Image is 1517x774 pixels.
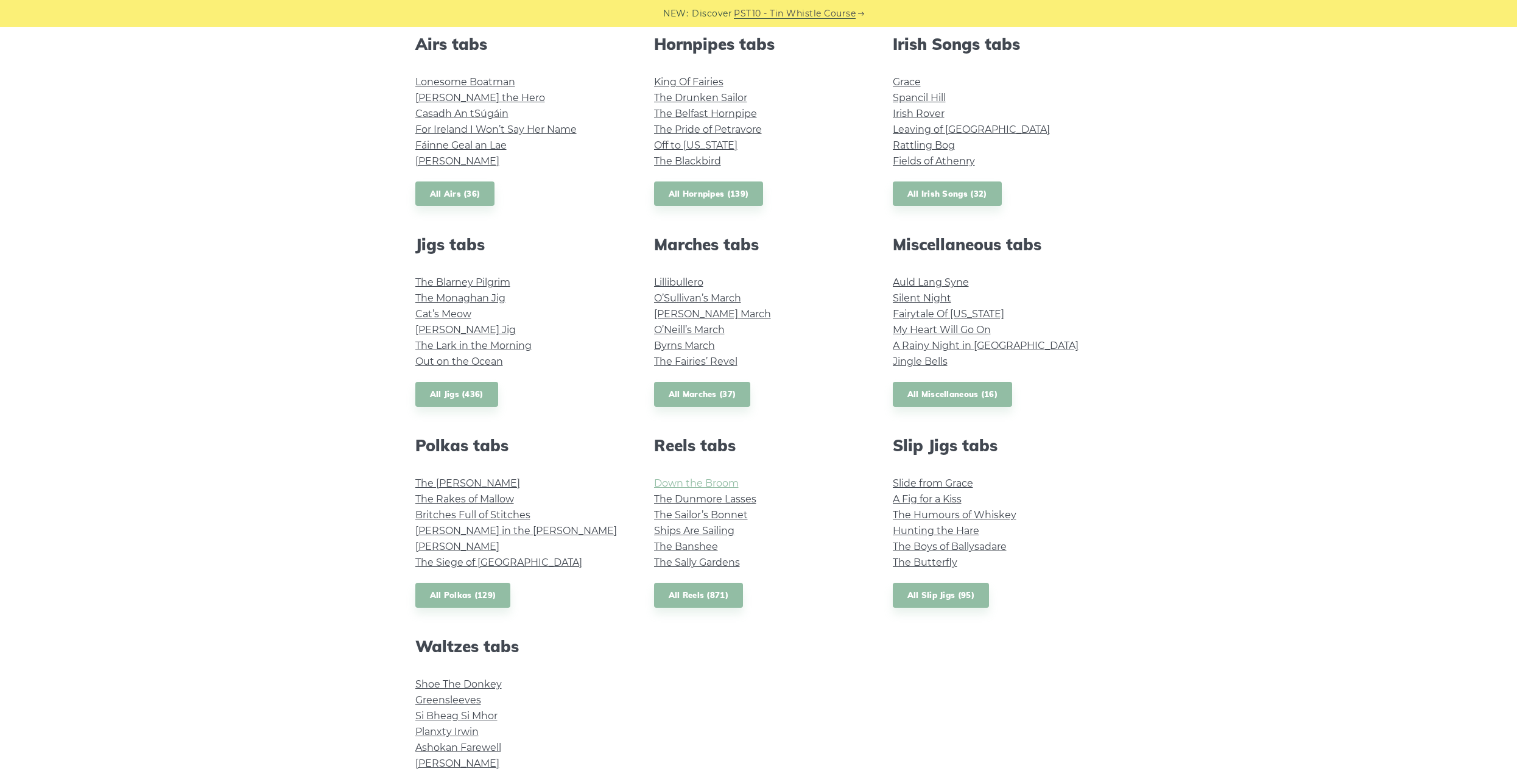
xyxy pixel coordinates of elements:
[654,557,740,568] a: The Sally Gardens
[415,583,511,608] a: All Polkas (129)
[654,356,737,367] a: The Fairies’ Revel
[692,7,732,21] span: Discover
[893,493,962,505] a: A Fig for a Kiss
[654,92,747,104] a: The Drunken Sailor
[415,710,498,722] a: Si­ Bheag Si­ Mhor
[893,139,955,151] a: Rattling Bog
[893,124,1050,135] a: Leaving of [GEOGRAPHIC_DATA]
[654,340,715,351] a: Byrns March
[893,35,1102,54] h2: Irish Songs tabs
[415,139,507,151] a: Fáinne Geal an Lae
[654,477,739,489] a: Down the Broom
[893,181,1002,206] a: All Irish Songs (32)
[415,235,625,254] h2: Jigs tabs
[893,557,957,568] a: The Butterfly
[415,92,545,104] a: [PERSON_NAME] the Hero
[893,155,975,167] a: Fields of Athenry
[893,525,979,537] a: Hunting the Hare
[654,76,723,88] a: King Of Fairies
[893,509,1016,521] a: The Humours of Whiskey
[654,35,864,54] h2: Hornpipes tabs
[654,436,864,455] h2: Reels tabs
[893,292,951,304] a: Silent Night
[893,382,1013,407] a: All Miscellaneous (16)
[415,557,582,568] a: The Siege of [GEOGRAPHIC_DATA]
[893,235,1102,254] h2: Miscellaneous tabs
[654,235,864,254] h2: Marches tabs
[654,108,757,119] a: The Belfast Hornpipe
[415,726,479,737] a: Planxty Irwin
[415,509,530,521] a: Britches Full of Stitches
[654,181,764,206] a: All Hornpipes (139)
[415,155,499,167] a: [PERSON_NAME]
[415,35,625,54] h2: Airs tabs
[415,477,520,489] a: The [PERSON_NAME]
[654,382,751,407] a: All Marches (37)
[415,541,499,552] a: [PERSON_NAME]
[415,292,505,304] a: The Monaghan Jig
[893,308,1004,320] a: Fairytale Of [US_STATE]
[415,276,510,288] a: The Blarney Pilgrim
[893,340,1079,351] a: A Rainy Night in [GEOGRAPHIC_DATA]
[415,340,532,351] a: The Lark in the Morning
[734,7,856,21] a: PST10 - Tin Whistle Course
[654,292,741,304] a: O’Sullivan’s March
[893,324,991,336] a: My Heart Will Go On
[415,181,495,206] a: All Airs (36)
[415,525,617,537] a: [PERSON_NAME] in the [PERSON_NAME]
[415,308,471,320] a: Cat’s Meow
[893,477,973,489] a: Slide from Grace
[415,493,514,505] a: The Rakes of Mallow
[893,108,945,119] a: Irish Rover
[893,583,989,608] a: All Slip Jigs (95)
[415,124,577,135] a: For Ireland I Won’t Say Her Name
[663,7,688,21] span: NEW:
[654,509,748,521] a: The Sailor’s Bonnet
[415,742,501,753] a: Ashokan Farewell
[654,308,771,320] a: [PERSON_NAME] March
[893,356,948,367] a: Jingle Bells
[415,356,503,367] a: Out on the Ocean
[893,76,921,88] a: Grace
[415,758,499,769] a: [PERSON_NAME]
[654,493,756,505] a: The Dunmore Lasses
[893,541,1007,552] a: The Boys of Ballysadare
[654,324,725,336] a: O’Neill’s March
[415,76,515,88] a: Lonesome Boatman
[893,92,946,104] a: Spancil Hill
[415,678,502,690] a: Shoe The Donkey
[415,108,509,119] a: Casadh An tSúgáin
[654,139,737,151] a: Off to [US_STATE]
[415,382,498,407] a: All Jigs (436)
[415,324,516,336] a: [PERSON_NAME] Jig
[654,583,744,608] a: All Reels (871)
[415,637,625,656] h2: Waltzes tabs
[654,541,718,552] a: The Banshee
[415,436,625,455] h2: Polkas tabs
[654,276,703,288] a: Lillibullero
[893,436,1102,455] h2: Slip Jigs tabs
[654,124,762,135] a: The Pride of Petravore
[415,694,481,706] a: Greensleeves
[654,525,734,537] a: Ships Are Sailing
[893,276,969,288] a: Auld Lang Syne
[654,155,721,167] a: The Blackbird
